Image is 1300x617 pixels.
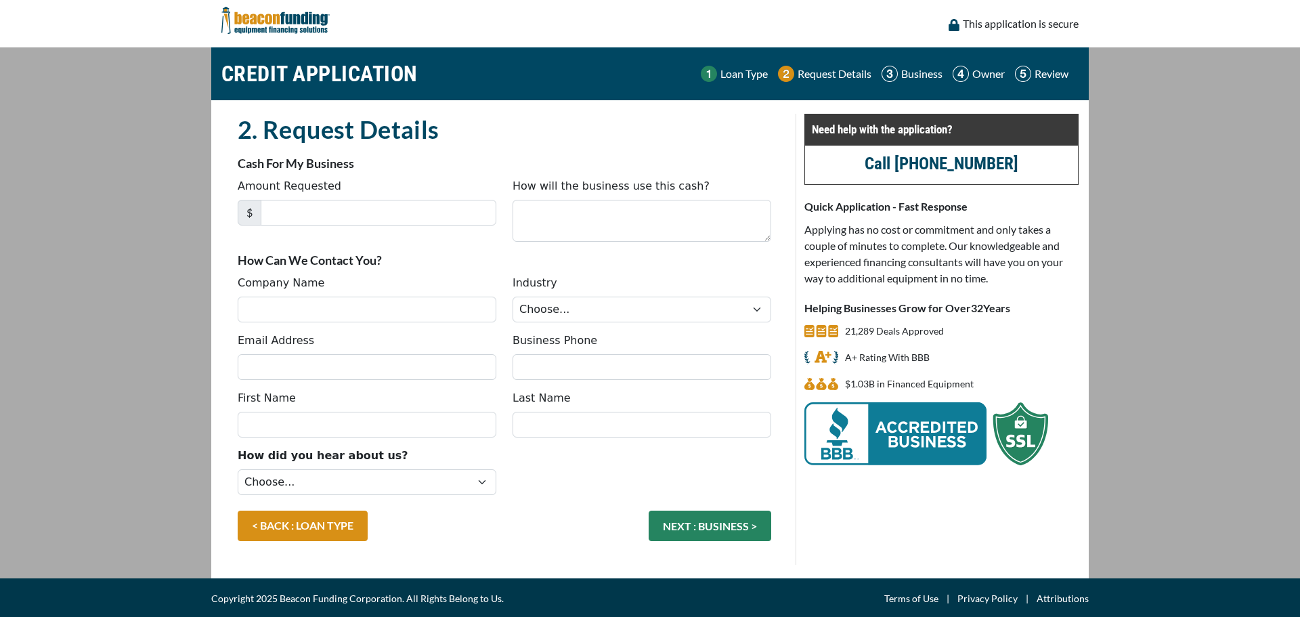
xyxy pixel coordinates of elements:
p: Cash For My Business [238,155,771,171]
p: Applying has no cost or commitment and only takes a couple of minutes to complete. Our knowledgea... [804,221,1079,286]
p: Helping Businesses Grow for Over Years [804,300,1079,316]
span: $ [238,200,261,226]
p: This application is secure [963,16,1079,32]
label: Company Name [238,275,324,291]
a: < BACK : LOAN TYPE [238,511,368,541]
img: Step 5 [1015,66,1031,82]
label: How did you hear about us? [238,448,408,464]
h1: CREDIT APPLICATION [221,54,418,93]
a: Privacy Policy [957,591,1018,607]
label: Business Phone [513,333,597,349]
img: lock icon to convery security [949,19,959,31]
label: First Name [238,390,296,406]
iframe: reCAPTCHA [513,448,718,501]
span: Copyright 2025 Beacon Funding Corporation. All Rights Belong to Us. [211,591,504,607]
p: A+ Rating With BBB [845,349,930,366]
p: How Can We Contact You? [238,252,771,268]
img: Step 1 [701,66,717,82]
a: Attributions [1037,591,1089,607]
img: BBB Acredited Business and SSL Protection [804,402,1048,465]
p: Business [901,66,942,82]
span: | [1018,591,1037,607]
button: NEXT : BUSINESS > [649,511,771,541]
img: Step 2 [778,66,794,82]
p: Loan Type [720,66,768,82]
img: Step 4 [953,66,969,82]
p: Request Details [798,66,871,82]
p: 21,289 Deals Approved [845,323,944,339]
span: | [938,591,957,607]
h2: 2. Request Details [238,114,771,145]
label: Industry [513,275,557,291]
p: Owner [972,66,1005,82]
img: Step 3 [882,66,898,82]
label: Email Address [238,333,314,349]
label: Amount Requested [238,178,341,194]
p: Need help with the application? [812,121,1071,137]
span: 32 [971,301,983,314]
label: Last Name [513,390,571,406]
p: Quick Application - Fast Response [804,198,1079,215]
p: Review [1035,66,1068,82]
a: Call [PHONE_NUMBER] [865,154,1018,173]
a: Terms of Use [884,591,938,607]
label: How will the business use this cash? [513,178,710,194]
p: $1.03B in Financed Equipment [845,376,974,392]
